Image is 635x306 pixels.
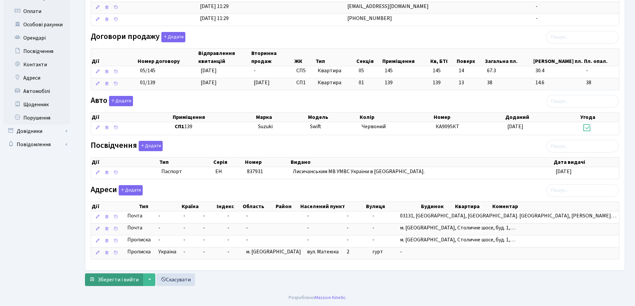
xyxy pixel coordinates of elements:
[307,113,359,122] th: Модель
[505,113,580,122] th: Доданий
[3,71,70,85] a: Адреси
[318,79,353,87] span: Квартира
[487,79,530,87] span: 38
[183,248,185,255] span: -
[3,45,70,58] a: Посвідчення
[175,123,184,130] b: СП1
[315,294,346,301] a: Massive Kinetic
[156,273,195,286] a: Скасувати
[356,49,382,66] th: Секція
[359,67,364,74] span: 05
[91,96,133,106] label: Авто
[246,236,248,243] span: -
[3,85,70,98] a: Автомобілі
[203,248,205,255] span: -
[3,138,70,151] a: Повідомлення
[362,123,386,130] span: Червоний
[347,15,392,22] span: [PHONE_NUMBER]
[400,212,616,219] span: 03131, [GEOGRAPHIC_DATA], [GEOGRAPHIC_DATA]. [GEOGRAPHIC_DATA], [PERSON_NAME]…
[430,49,456,66] th: Кв, БТІ
[200,15,229,22] span: [DATE] 11:29
[98,276,139,283] span: Зберегти і вийти
[158,212,178,220] span: -
[310,123,321,130] span: Swift
[91,202,138,211] th: Дії
[127,236,151,244] span: Прописка
[127,212,142,220] span: Почта
[201,79,217,86] span: [DATE]
[203,236,205,243] span: -
[175,123,253,131] span: 139
[347,248,349,255] span: 2
[127,248,151,256] span: Прописка
[300,202,365,211] th: Населений пункт
[216,202,242,211] th: Індекс
[433,67,454,75] span: 145
[3,125,70,138] a: Довідники
[347,212,349,219] span: -
[385,79,393,86] span: 139
[535,67,581,75] span: 30.4
[85,273,143,286] button: Зберегти і вийти
[307,212,309,219] span: -
[400,224,515,231] span: м. [GEOGRAPHIC_DATA], Столичне шосе, буд. 1,…
[161,168,210,175] span: Паспорт
[246,224,248,231] span: -
[347,3,429,10] span: [EMAIL_ADDRESS][DOMAIN_NAME]
[246,248,301,255] span: м. [GEOGRAPHIC_DATA]
[200,3,229,10] span: [DATE] 11:29
[127,224,142,232] span: Почта
[213,157,244,167] th: Серія
[289,294,347,301] div: Розроблено .
[307,224,309,231] span: -
[254,79,270,86] span: [DATE]
[296,79,312,87] span: СП1
[492,202,619,211] th: Коментар
[139,141,163,151] button: Посвідчення
[359,113,433,122] th: Колір
[546,31,619,44] input: Пошук...
[91,113,172,122] th: Дії
[183,224,185,231] span: -
[247,168,263,175] span: 837931
[227,248,229,255] span: -
[294,49,315,66] th: ЖК
[433,113,505,122] th: Номер
[487,67,530,75] span: 67.3
[91,185,143,195] label: Адреси
[137,140,163,152] a: Додати
[459,67,482,75] span: 14
[436,123,459,130] span: КА9095КТ
[484,49,533,66] th: Загальна пл.
[318,67,353,75] span: Квартира
[172,113,256,122] th: Приміщення
[161,32,185,42] button: Договори продажу
[347,224,349,231] span: -
[159,157,213,167] th: Тип
[91,141,163,151] label: Посвідчення
[372,236,374,243] span: -
[307,248,339,255] span: вул. Матеюка
[3,98,70,111] a: Щоденник
[201,67,217,74] span: [DATE]
[117,184,143,195] a: Додати
[359,79,364,86] span: 01
[347,236,349,243] span: -
[183,212,185,219] span: -
[293,168,425,175] span: Лисичанським МВ УМВС України в [GEOGRAPHIC_DATA].
[227,224,229,231] span: -
[586,79,616,87] span: 38
[382,49,430,66] th: Приміщення
[91,157,159,167] th: Дії
[553,157,619,167] th: Дата видачі
[400,236,515,243] span: м. [GEOGRAPHIC_DATA], Столичне шосе, буд. 1,…
[533,49,583,66] th: [PERSON_NAME] пл.
[3,58,70,71] a: Контакти
[454,202,492,211] th: Квартира
[536,3,538,10] span: -
[433,79,454,87] span: 139
[107,95,133,107] a: Додати
[158,248,178,256] span: Україна
[203,212,205,219] span: -
[372,212,374,219] span: -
